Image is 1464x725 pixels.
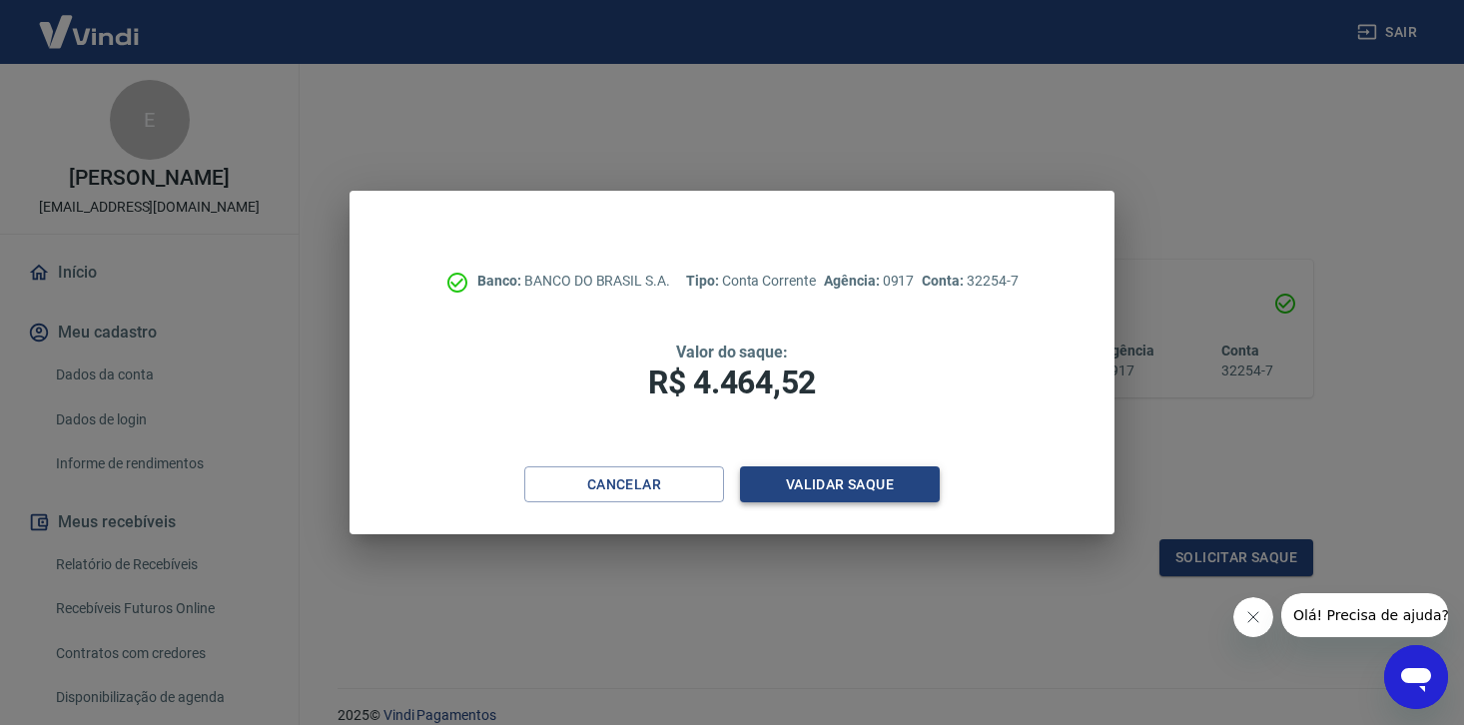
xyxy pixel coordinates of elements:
[477,271,670,292] p: BANCO DO BRASIL S.A.
[686,273,722,289] span: Tipo:
[1384,645,1448,709] iframe: Botão para abrir a janela de mensagens
[1281,593,1448,637] iframe: Mensagem da empresa
[922,273,967,289] span: Conta:
[648,363,816,401] span: R$ 4.464,52
[824,273,883,289] span: Agência:
[824,271,914,292] p: 0917
[676,343,788,362] span: Valor do saque:
[524,466,724,503] button: Cancelar
[686,271,816,292] p: Conta Corrente
[1233,597,1273,637] iframe: Fechar mensagem
[12,14,168,30] span: Olá! Precisa de ajuda?
[740,466,940,503] button: Validar saque
[477,273,524,289] span: Banco:
[922,271,1018,292] p: 32254-7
